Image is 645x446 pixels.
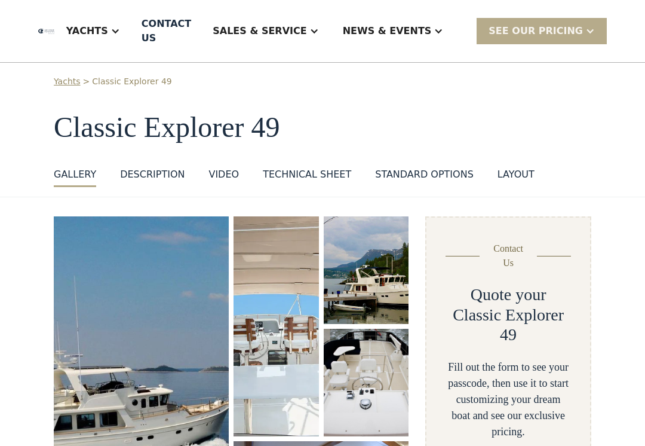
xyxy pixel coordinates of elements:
[120,167,185,182] div: DESCRIPTION
[54,75,81,88] a: Yachts
[375,167,474,187] a: standard options
[324,216,409,324] img: 50 foot motor yacht
[324,329,409,436] a: open lightbox
[331,7,456,55] div: News & EVENTS
[54,112,591,143] h1: Classic Explorer 49
[213,24,306,38] div: Sales & Service
[201,7,330,55] div: Sales & Service
[83,75,90,88] div: >
[497,167,535,187] a: layout
[120,167,185,187] a: DESCRIPTION
[38,29,54,34] img: logo
[142,17,191,45] div: Contact US
[208,167,239,187] a: VIDEO
[54,167,96,187] a: GALLERY
[263,167,351,182] div: Technical sheet
[477,18,607,44] div: SEE Our Pricing
[92,75,171,88] a: Classic Explorer 49
[263,167,351,187] a: Technical sheet
[489,242,527,270] div: Contact Us
[54,167,96,182] div: GALLERY
[324,329,409,436] img: 50 foot motor yacht
[66,24,108,38] div: Yachts
[375,167,474,182] div: standard options
[497,167,535,182] div: layout
[234,216,319,436] a: open lightbox
[343,24,432,38] div: News & EVENTS
[324,216,409,324] a: open lightbox
[446,305,571,345] h2: Classic Explorer 49
[489,24,583,38] div: SEE Our Pricing
[471,285,546,305] h2: Quote your
[446,359,571,440] div: Fill out the form to see your passcode, then use it to start customizing your dream boat and see ...
[208,167,239,182] div: VIDEO
[54,7,132,55] div: Yachts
